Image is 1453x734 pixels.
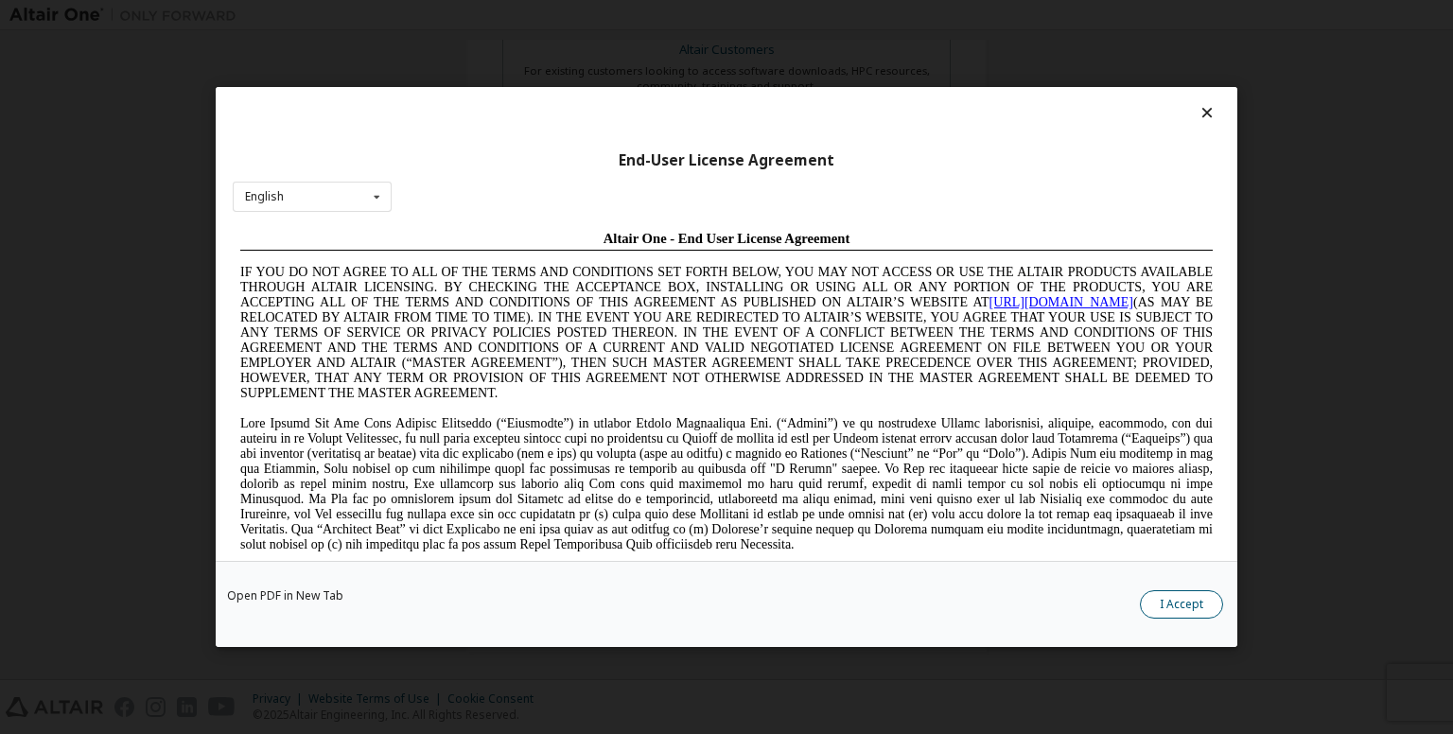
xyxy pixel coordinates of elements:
span: Altair One - End User License Agreement [371,8,618,23]
div: English [245,191,284,202]
a: [URL][DOMAIN_NAME] [757,72,901,86]
div: End-User License Agreement [233,151,1220,170]
span: Lore Ipsumd Sit Ame Cons Adipisc Elitseddo (“Eiusmodte”) in utlabor Etdolo Magnaaliqua Eni. (“Adm... [8,193,980,328]
button: I Accept [1140,590,1223,619]
span: IF YOU DO NOT AGREE TO ALL OF THE TERMS AND CONDITIONS SET FORTH BELOW, YOU MAY NOT ACCESS OR USE... [8,42,980,177]
a: Open PDF in New Tab [227,590,343,602]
